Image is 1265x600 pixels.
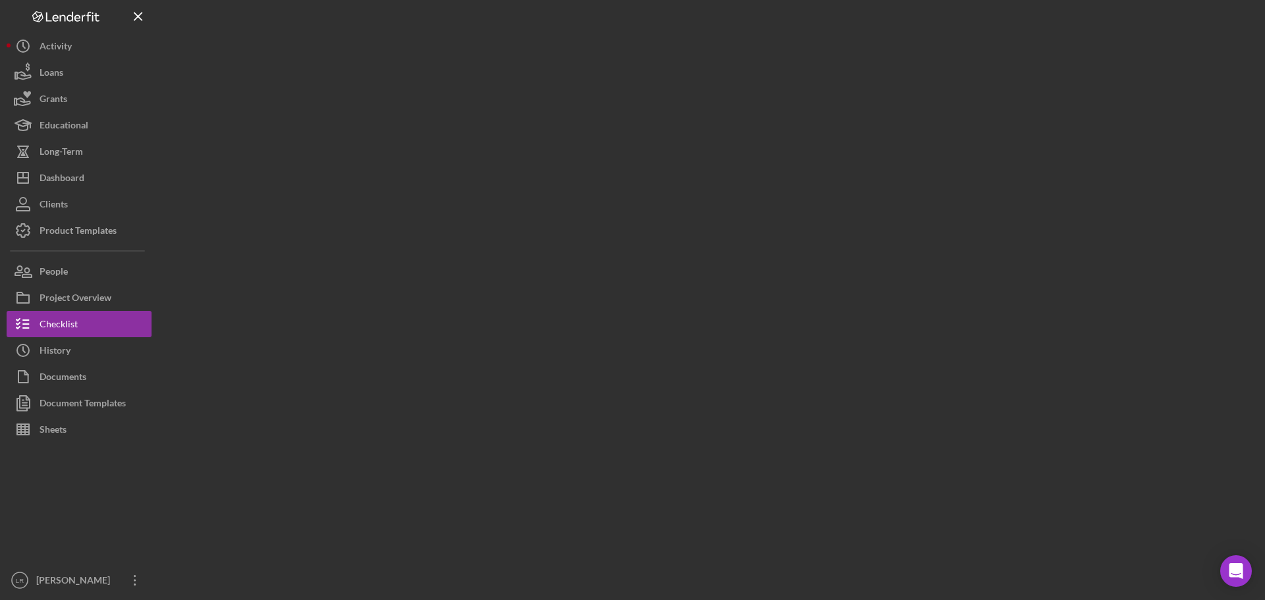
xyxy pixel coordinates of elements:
div: Long-Term [40,138,83,168]
div: People [40,258,68,288]
div: Clients [40,191,68,221]
text: LR [16,577,24,584]
button: Sheets [7,416,152,443]
div: Grants [40,86,67,115]
div: Checklist [40,311,78,341]
button: Document Templates [7,390,152,416]
div: Product Templates [40,217,117,247]
button: Long-Term [7,138,152,165]
div: Dashboard [40,165,84,194]
button: LR[PERSON_NAME] [7,567,152,593]
div: Activity [40,33,72,63]
button: Grants [7,86,152,112]
div: Loans [40,59,63,89]
div: Open Intercom Messenger [1220,555,1252,587]
button: Documents [7,364,152,390]
button: Project Overview [7,285,152,311]
div: Sheets [40,416,67,446]
button: Educational [7,112,152,138]
div: Educational [40,112,88,142]
div: Documents [40,364,86,393]
button: Product Templates [7,217,152,244]
button: Activity [7,33,152,59]
button: Dashboard [7,165,152,191]
div: [PERSON_NAME] [33,567,119,597]
button: People [7,258,152,285]
button: History [7,337,152,364]
button: Loans [7,59,152,86]
button: Clients [7,191,152,217]
div: Project Overview [40,285,111,314]
div: Document Templates [40,390,126,420]
div: History [40,337,70,367]
button: Checklist [7,311,152,337]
